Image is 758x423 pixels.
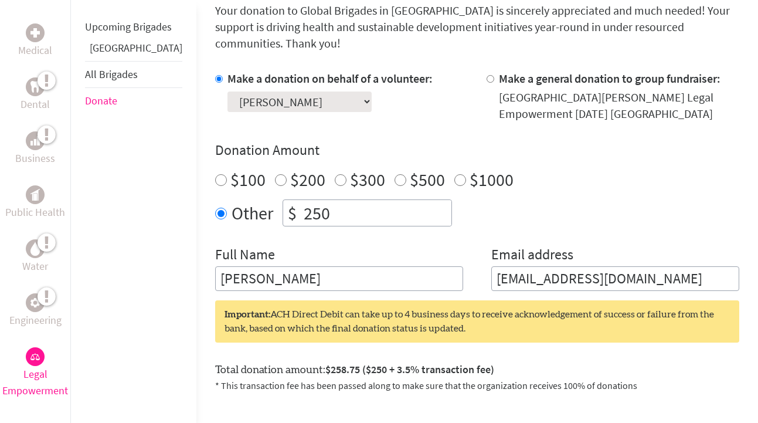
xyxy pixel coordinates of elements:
label: $500 [410,168,445,191]
input: Your Email [491,266,739,291]
div: Public Health [26,185,45,204]
label: Full Name [215,245,275,266]
div: Medical [26,23,45,42]
label: $300 [350,168,385,191]
p: * This transaction fee has been passed along to make sure that the organization receives 100% of ... [215,378,739,392]
img: Engineering [30,298,40,307]
a: BusinessBusiness [15,131,55,167]
label: Total donation amount: [215,361,494,378]
p: Legal Empowerment [2,366,68,399]
p: Dental [21,96,50,113]
p: Business [15,150,55,167]
a: Public HealthPublic Health [5,185,65,221]
a: DentalDental [21,77,50,113]
a: Upcoming Brigades [85,20,172,33]
img: Dental [30,81,40,92]
p: Water [22,258,48,275]
a: [GEOGRAPHIC_DATA] [90,41,182,55]
h4: Donation Amount [215,141,739,160]
label: Other [232,199,273,226]
a: MedicalMedical [18,23,52,59]
img: Public Health [30,189,40,201]
label: $1000 [470,168,514,191]
div: Dental [26,77,45,96]
div: ACH Direct Debit can take up to 4 business days to receive acknowledgement of success or failure ... [215,300,739,343]
li: Donate [85,88,182,114]
label: Email address [491,245,573,266]
p: Public Health [5,204,65,221]
label: Make a donation on behalf of a volunteer: [227,71,433,86]
li: Upcoming Brigades [85,14,182,40]
li: Greece [85,40,182,61]
input: Enter Full Name [215,266,463,291]
div: Business [26,131,45,150]
img: Water [30,242,40,255]
a: WaterWater [22,239,48,275]
div: Engineering [26,293,45,312]
img: Business [30,136,40,145]
li: All Brigades [85,61,182,88]
div: Legal Empowerment [26,347,45,366]
div: Water [26,239,45,258]
label: $100 [230,168,266,191]
a: EngineeringEngineering [9,293,62,329]
input: Enter Amount [301,200,451,226]
img: Legal Empowerment [30,353,40,360]
a: All Brigades [85,67,138,81]
div: [GEOGRAPHIC_DATA][PERSON_NAME] Legal Empowerment [DATE] [GEOGRAPHIC_DATA] [499,89,739,122]
strong: Important: [225,310,270,319]
img: Medical [30,28,40,38]
label: Make a general donation to group fundraiser: [499,71,720,86]
p: Your donation to Global Brigades in [GEOGRAPHIC_DATA] is sincerely appreciated and much needed! Y... [215,2,739,52]
p: Medical [18,42,52,59]
p: Engineering [9,312,62,329]
a: Donate [85,94,117,107]
div: $ [283,200,301,226]
a: Legal EmpowermentLegal Empowerment [2,347,68,399]
label: $200 [290,168,325,191]
span: $258.75 ($250 + 3.5% transaction fee) [325,363,494,376]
